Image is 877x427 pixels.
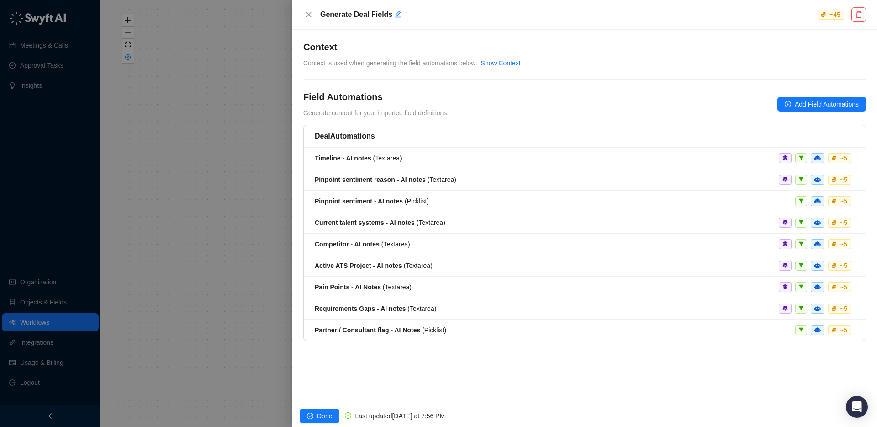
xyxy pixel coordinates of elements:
div: ~ 5 [838,154,849,163]
span: ( Picklist ) [315,197,429,205]
button: Edit [394,9,402,20]
span: plus-circle [785,101,791,107]
span: ( Textarea ) [315,283,412,291]
div: ~ 5 [838,326,849,335]
span: Done [317,411,332,421]
div: ~ 5 [838,197,849,206]
strong: Pinpoint sentiment reason - AI notes [315,176,426,183]
strong: Pinpoint sentiment - AI notes [315,197,403,205]
span: ( Textarea ) [315,176,456,183]
strong: Competitor - AI notes [315,240,380,248]
span: ( Picklist ) [315,326,446,334]
strong: Partner / Consultant flag - AI Notes [315,326,420,334]
span: check-circle [345,412,351,419]
strong: Active ATS Project - AI notes [315,262,402,269]
div: ~ 5 [838,175,849,184]
div: ~ 5 [838,283,849,292]
h4: Context [303,41,866,53]
button: Add Field Automations [777,97,866,112]
span: ( Textarea ) [315,155,402,162]
h4: Field Automations [303,91,449,103]
div: ~ 5 [838,218,849,227]
strong: Timeline - AI notes [315,155,371,162]
div: ~ 5 [838,261,849,270]
strong: Pain Points - AI Notes [315,283,381,291]
span: Generate content for your imported field definitions. [303,109,449,117]
div: ~ 5 [838,240,849,249]
button: Close [303,9,314,20]
button: Done [300,409,339,423]
a: Show Context [481,59,521,67]
span: ( Textarea ) [315,305,436,312]
strong: Current talent systems - AI notes [315,219,415,226]
div: ~ 45 [828,10,842,19]
span: close [305,11,312,18]
span: ( Textarea ) [315,262,433,269]
span: ( Textarea ) [315,219,445,226]
span: edit [394,11,402,18]
div: Open Intercom Messenger [846,396,868,418]
span: ( Textarea ) [315,240,410,248]
h5: Generate Deal Fields [320,9,815,20]
h5: Deal Automations [315,131,855,142]
span: Last updated [DATE] at 7:56 PM [355,412,445,420]
strong: Requirements Gaps - AI notes [315,305,406,312]
span: delete [855,11,862,18]
span: Add Field Automations [795,99,859,109]
div: ~ 5 [838,304,849,313]
span: Context is used when generating the field automations below. [303,59,477,67]
span: check-circle [307,413,313,419]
